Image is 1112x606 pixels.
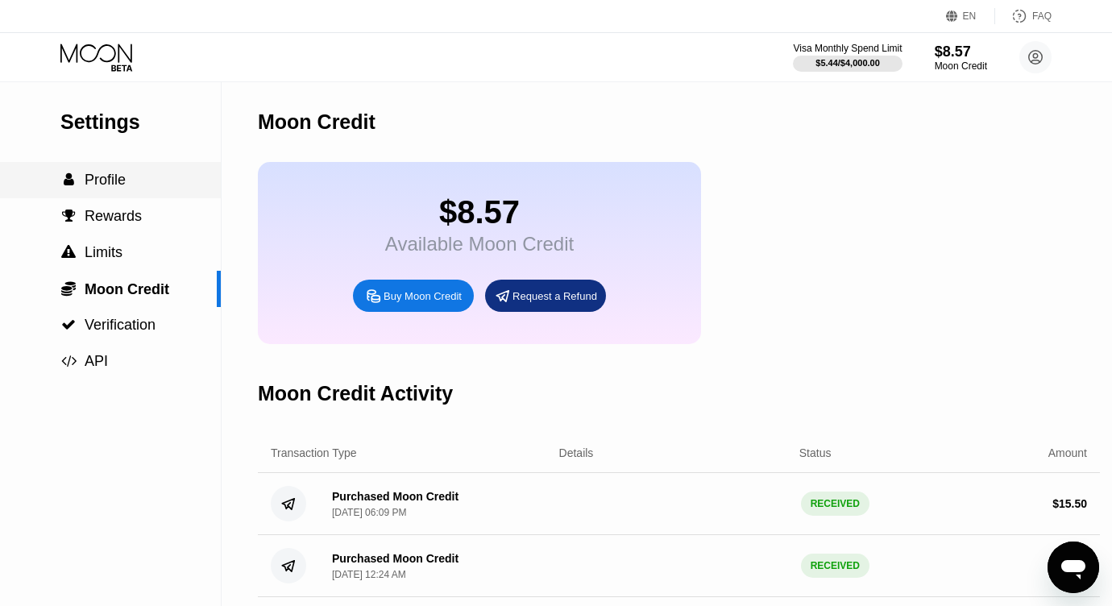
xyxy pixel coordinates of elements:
div: Details [559,446,594,459]
iframe: Button to launch messaging window [1048,542,1099,593]
div: FAQ [995,8,1052,24]
div: Moon Credit Activity [258,382,453,405]
span: Limits [85,244,122,260]
div: Moon Credit [935,60,987,72]
div:  [60,209,77,223]
span: Verification [85,317,156,333]
div: EN [963,10,977,22]
div: Buy Moon Credit [384,289,462,303]
div: Buy Moon Credit [353,280,474,312]
span:  [61,280,76,297]
div: $8.57 [935,44,987,60]
span: Profile [85,172,126,188]
div: Settings [60,110,221,134]
div: Visa Monthly Spend Limit$5.44/$4,000.00 [793,43,902,72]
div: Request a Refund [512,289,597,303]
div: RECEIVED [801,554,869,578]
div: FAQ [1032,10,1052,22]
span:  [61,318,76,332]
div: Purchased Moon Credit [332,490,458,503]
div: Transaction Type [271,446,357,459]
div: $5.44 / $4,000.00 [815,58,880,68]
div:  [60,280,77,297]
div: $8.57Moon Credit [935,44,987,72]
div:  [60,354,77,368]
div: RECEIVED [801,492,869,516]
div: Visa Monthly Spend Limit [793,43,902,54]
div:  [60,172,77,187]
div: $ 15.50 [1052,497,1087,510]
div: [DATE] 06:09 PM [332,507,406,518]
span: Rewards [85,208,142,224]
div: Amount [1048,446,1087,459]
span: API [85,353,108,369]
div: Purchased Moon Credit [332,552,458,565]
div: EN [946,8,995,24]
div: [DATE] 12:24 AM [332,569,406,580]
span: Moon Credit [85,281,169,297]
div:  [60,245,77,259]
div: Moon Credit [258,110,376,134]
div: Request a Refund [485,280,606,312]
div: Available Moon Credit [385,233,574,255]
div: Status [799,446,832,459]
span:  [64,172,74,187]
div: $8.57 [385,194,574,230]
div:  [60,318,77,332]
span:  [62,209,76,223]
span:  [61,245,76,259]
span:  [61,354,77,368]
